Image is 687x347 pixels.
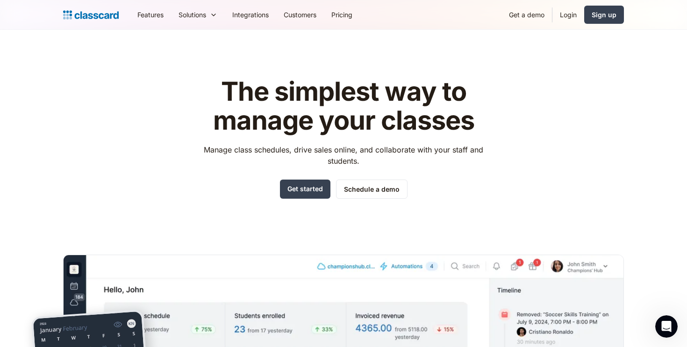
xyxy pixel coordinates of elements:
a: Login [552,4,584,25]
div: Solutions [179,10,206,20]
div: Sign up [592,10,616,20]
a: Logo [63,8,119,21]
a: Schedule a demo [336,180,408,199]
a: Features [130,4,171,25]
a: Customers [276,4,324,25]
a: Integrations [225,4,276,25]
iframe: Intercom live chat [655,315,678,338]
h1: The simplest way to manage your classes [195,77,492,135]
a: Pricing [324,4,360,25]
a: Get started [280,180,330,199]
a: Get a demo [501,4,552,25]
p: Manage class schedules, drive sales online, and collaborate with your staff and students. [195,144,492,167]
a: Sign up [584,6,624,24]
div: Solutions [171,4,225,25]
